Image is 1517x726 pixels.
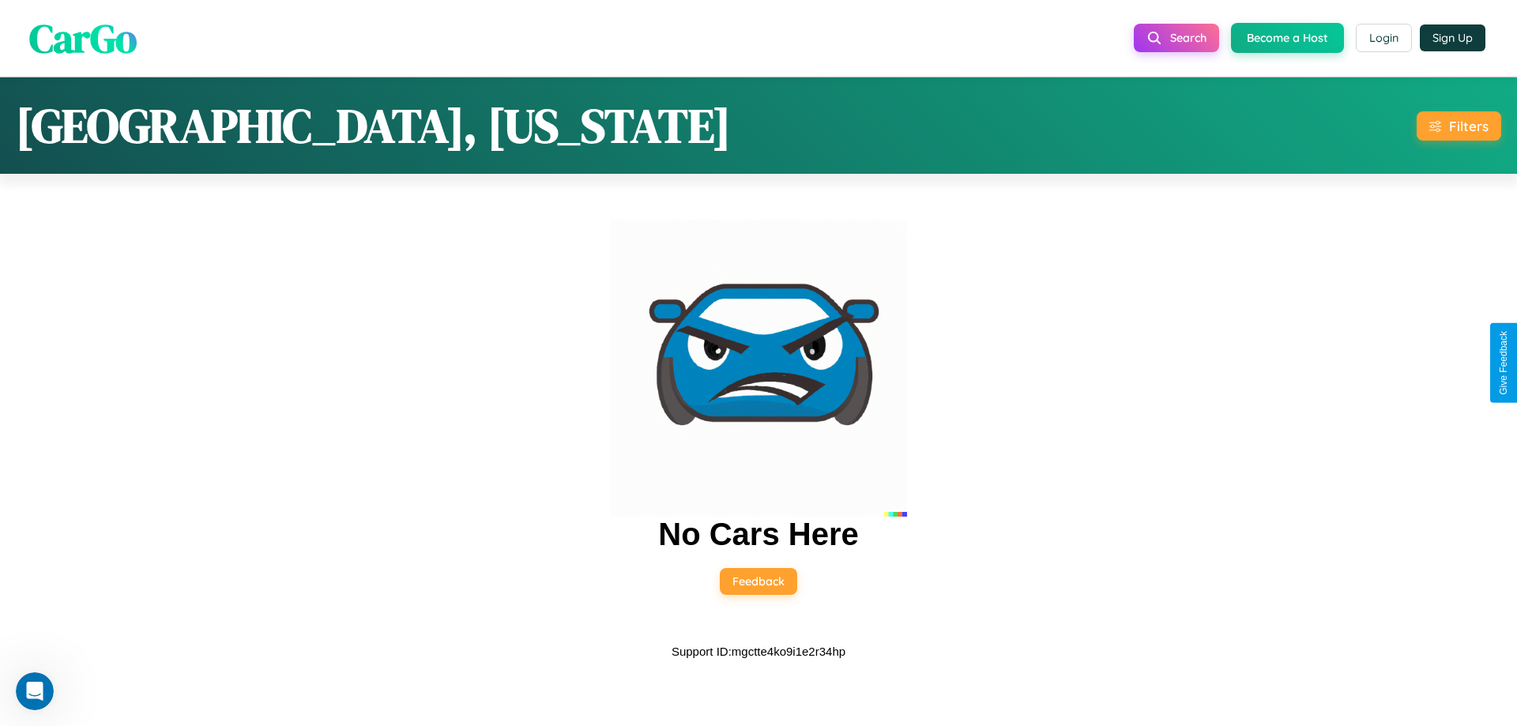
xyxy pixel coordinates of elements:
iframe: Intercom live chat [16,672,54,710]
img: car [610,220,907,517]
button: Login [1356,24,1412,52]
button: Search [1134,24,1219,52]
button: Become a Host [1231,23,1344,53]
h1: [GEOGRAPHIC_DATA], [US_STATE] [16,93,731,158]
span: CarGo [29,10,137,65]
div: Give Feedback [1498,331,1509,395]
button: Feedback [720,568,797,595]
div: Filters [1449,118,1489,134]
h2: No Cars Here [658,517,858,552]
span: Search [1170,31,1206,45]
p: Support ID: mgctte4ko9i1e2r34hp [672,641,845,662]
button: Filters [1417,111,1501,141]
button: Sign Up [1420,24,1485,51]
